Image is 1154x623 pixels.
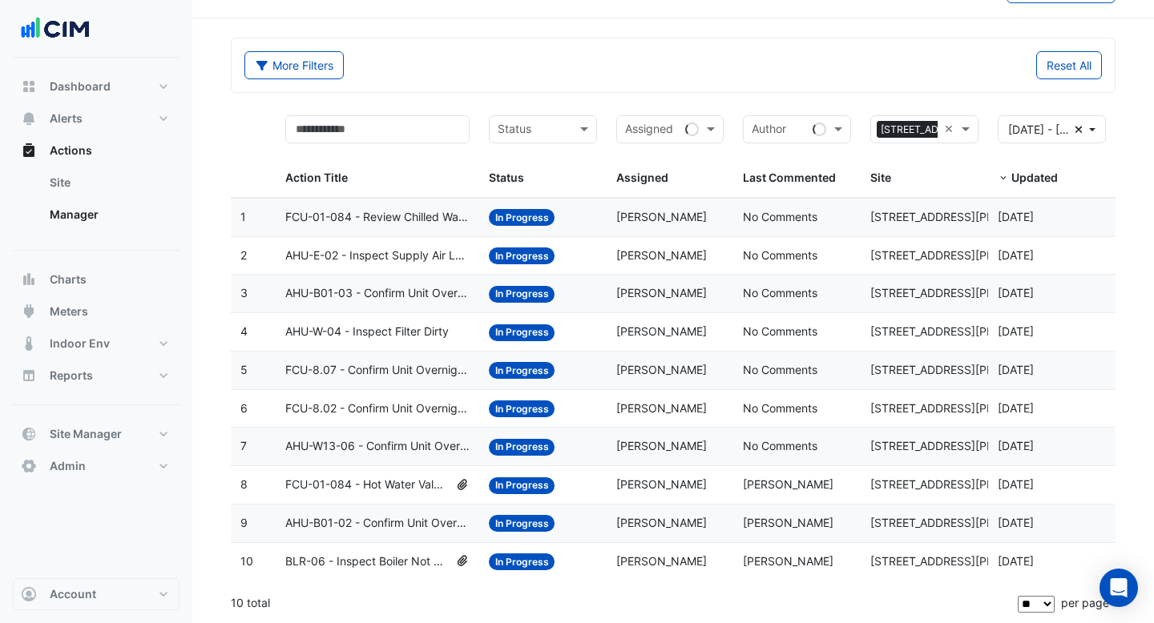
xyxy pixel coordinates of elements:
[998,516,1034,529] span: 2025-08-21T10:01:33.312
[489,400,555,417] span: In Progress
[285,171,348,184] span: Action Title
[616,171,668,184] span: Assigned
[285,284,470,303] span: AHU-B01-03 - Confirm Unit Overnight Operation (Energy Waste)
[489,247,555,264] span: In Progress
[231,583,1015,623] div: 10 total
[998,286,1034,299] span: 2025-08-28T09:40:12.531
[285,553,450,571] span: BLR-06 - Inspect Boiler Not Operating
[616,477,707,491] span: [PERSON_NAME]
[50,303,88,320] span: Meters
[870,171,891,184] span: Site
[998,554,1034,568] span: 2025-08-21T09:54:44.605
[616,248,707,262] span: [PERSON_NAME]
[1100,569,1138,607] div: Open Intercom Messenger
[240,439,247,452] span: 7
[50,143,92,159] span: Actions
[240,363,248,376] span: 5
[1036,51,1102,79] button: Reset All
[870,554,1066,568] span: [STREET_ADDRESS][PERSON_NAME]
[870,477,1066,491] span: [STREET_ADDRESS][PERSON_NAME]
[21,143,37,159] app-icon: Actions
[870,516,1066,529] span: [STREET_ADDRESS][PERSON_NAME]
[21,111,37,127] app-icon: Alerts
[489,286,555,303] span: In Progress
[285,476,450,494] span: FCU-01-084 - Hot Water Valve Hunting
[998,363,1034,376] span: 2025-08-28T07:36:38.618
[998,248,1034,262] span: 2025-08-28T09:55:35.619
[489,171,524,184] span: Status
[616,439,707,452] span: [PERSON_NAME]
[998,401,1034,415] span: 2025-08-28T07:36:05.825
[870,363,1066,376] span: [STREET_ADDRESS][PERSON_NAME]
[285,323,449,341] span: AHU-W-04 - Inspect Filter Dirty
[743,401,817,415] span: No Comments
[1075,121,1083,138] fa-icon: Clear
[13,70,180,102] button: Dashboard
[13,360,180,392] button: Reports
[285,208,470,227] span: FCU-01-084 - Review Chilled Water Valve Hunting
[240,554,253,568] span: 10
[998,324,1034,338] span: 2025-08-28T07:59:50.330
[870,324,1066,338] span: [STREET_ADDRESS][PERSON_NAME]
[998,477,1034,491] span: 2025-08-21T10:14:44.728
[37,199,180,231] a: Manager
[489,362,555,379] span: In Progress
[489,439,555,456] span: In Progress
[285,247,470,265] span: AHU-E-02 - Inspect Supply Air Loss
[743,554,833,568] span: [PERSON_NAME]
[616,516,707,529] span: [PERSON_NAME]
[21,271,37,287] app-icon: Charts
[240,324,248,338] span: 4
[13,450,180,482] button: Admin
[21,78,37,94] app-icon: Dashboard
[870,439,1066,452] span: [STREET_ADDRESS][PERSON_NAME]
[616,210,707,223] span: [PERSON_NAME]
[13,263,180,295] button: Charts
[50,426,122,442] span: Site Manager
[240,286,248,299] span: 3
[489,553,555,570] span: In Progress
[13,295,180,328] button: Meters
[240,210,246,223] span: 1
[944,120,958,139] span: Clear
[240,401,248,415] span: 6
[870,248,1066,262] span: [STREET_ADDRESS][PERSON_NAME]
[13,135,180,167] button: Actions
[240,477,248,491] span: 8
[616,324,707,338] span: [PERSON_NAME]
[743,363,817,376] span: No Comments
[50,458,86,474] span: Admin
[743,248,817,262] span: No Comments
[877,121,1056,139] span: [STREET_ADDRESS][PERSON_NAME]
[21,426,37,442] app-icon: Site Manager
[50,271,87,287] span: Charts
[285,437,470,456] span: AHU-W13-06 - Confirm Unit Overnight Operation (Energy Waste)
[870,286,1066,299] span: [STREET_ADDRESS][PERSON_NAME]
[1061,596,1109,609] span: per page
[998,115,1106,143] button: [DATE] - [DATE]
[13,167,180,237] div: Actions
[244,51,344,79] button: More Filters
[240,248,247,262] span: 2
[13,578,180,610] button: Account
[616,554,707,568] span: [PERSON_NAME]
[998,439,1034,452] span: 2025-08-28T07:34:40.719
[50,78,111,94] span: Dashboard
[21,368,37,384] app-icon: Reports
[998,210,1034,223] span: 2025-08-28T09:58:47.913
[743,439,817,452] span: No Comments
[21,336,37,352] app-icon: Indoor Env
[616,286,707,299] span: [PERSON_NAME]
[743,171,836,184] span: Last Commented
[50,111,83,127] span: Alerts
[19,13,91,45] img: Company Logo
[743,477,833,491] span: [PERSON_NAME]
[50,586,96,602] span: Account
[616,363,707,376] span: [PERSON_NAME]
[21,303,37,320] app-icon: Meters
[616,401,707,415] span: [PERSON_NAME]
[285,400,470,418] span: FCU-8.02 - Confirm Unit Overnight Operation (Energy Waste)
[13,328,180,360] button: Indoor Env
[489,209,555,226] span: In Progress
[489,324,555,341] span: In Progress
